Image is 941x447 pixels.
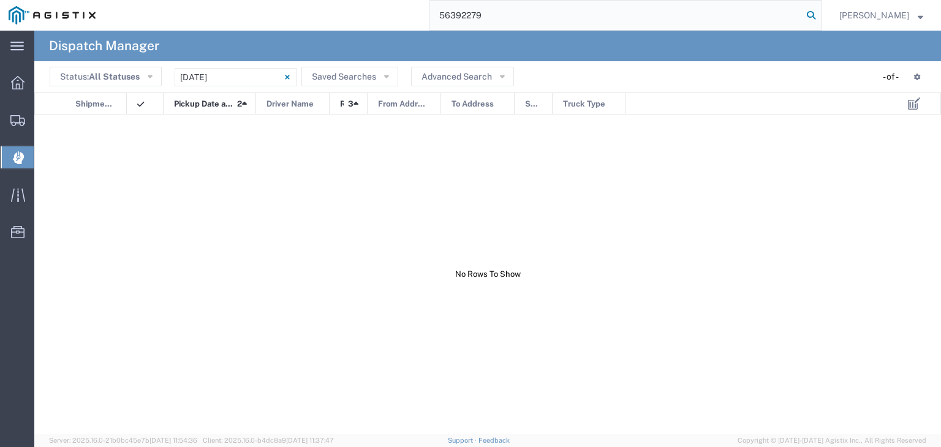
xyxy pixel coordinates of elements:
[340,93,344,115] span: Reference
[49,437,197,444] span: Server: 2025.16.0-21b0bc45e7b
[149,437,197,444] span: [DATE] 11:54:36
[738,435,926,446] span: Copyright © [DATE]-[DATE] Agistix Inc., All Rights Reserved
[9,6,96,24] img: logo
[237,93,242,115] span: 2
[478,437,510,444] a: Feedback
[89,72,140,81] span: All Statuses
[203,437,334,444] span: Client: 2025.16.0-b4dc8a9
[839,8,924,23] button: [PERSON_NAME]
[75,93,113,115] span: Shipment No.
[301,67,398,86] button: Saved Searches
[266,93,314,115] span: Driver Name
[378,93,428,115] span: From Address
[563,93,605,115] span: Truck Type
[49,31,159,61] h4: Dispatch Manager
[448,437,478,444] a: Support
[430,1,803,30] input: Search for shipment number, reference number
[411,67,514,86] button: Advanced Search
[174,93,233,115] span: Pickup Date and Time
[50,67,162,86] button: Status:All Statuses
[452,93,494,115] span: To Address
[525,93,539,115] span: Status
[883,70,904,83] div: - of -
[839,9,909,22] span: Lorretta Ayala
[348,93,353,115] span: 3
[286,437,334,444] span: [DATE] 11:37:47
